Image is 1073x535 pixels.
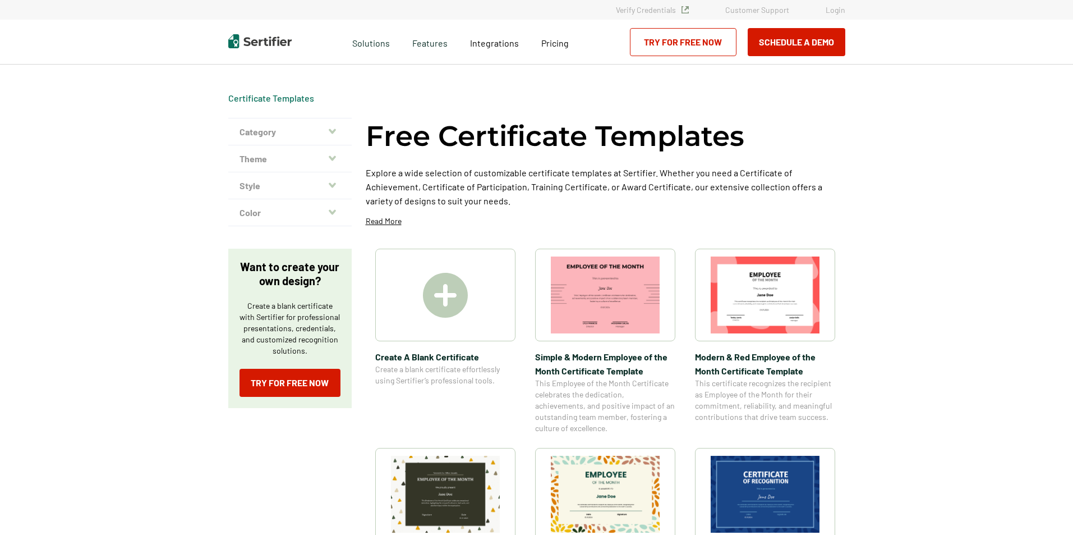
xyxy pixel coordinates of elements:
button: Category [228,118,352,145]
a: Customer Support [725,5,789,15]
span: Modern & Red Employee of the Month Certificate Template [695,350,835,378]
a: Certificate Templates [228,93,314,103]
span: Certificate Templates [228,93,314,104]
img: Simple & Colorful Employee of the Month Certificate Template [391,456,500,533]
h1: Free Certificate Templates [366,118,744,154]
span: This certificate recognizes the recipient as Employee of the Month for their commitment, reliabil... [695,378,835,423]
p: Explore a wide selection of customizable certificate templates at Sertifier. Whether you need a C... [366,166,845,208]
span: Create a blank certificate effortlessly using Sertifier’s professional tools. [375,364,515,386]
span: Create A Blank Certificate [375,350,515,364]
a: Try for Free Now [240,369,340,397]
span: Pricing [541,38,569,48]
img: Sertifier | Digital Credentialing Platform [228,34,292,48]
span: Features [412,35,448,49]
span: Simple & Modern Employee of the Month Certificate Template [535,350,675,378]
a: Login [826,5,845,15]
button: Theme [228,145,352,172]
img: Simple and Patterned Employee of the Month Certificate Template [551,456,660,533]
span: Solutions [352,35,390,49]
button: Style [228,172,352,199]
img: Simple & Modern Employee of the Month Certificate Template [551,257,660,333]
a: Try for Free Now [630,28,736,56]
img: Verified [681,6,689,13]
img: Modern & Red Employee of the Month Certificate Template [711,257,819,333]
p: Want to create your own design? [240,260,340,288]
a: Pricing [541,35,569,49]
a: Integrations [470,35,519,49]
div: Breadcrumb [228,93,314,104]
p: Read More [366,216,402,227]
a: Verify Credentials [616,5,689,15]
img: Create A Blank Certificate [423,273,468,318]
button: Color [228,199,352,226]
a: Simple & Modern Employee of the Month Certificate TemplateSimple & Modern Employee of the Month C... [535,249,675,434]
a: Modern & Red Employee of the Month Certificate TemplateModern & Red Employee of the Month Certifi... [695,249,835,434]
img: Modern Dark Blue Employee of the Month Certificate Template [711,456,819,533]
span: Integrations [470,38,519,48]
span: This Employee of the Month Certificate celebrates the dedication, achievements, and positive impa... [535,378,675,434]
p: Create a blank certificate with Sertifier for professional presentations, credentials, and custom... [240,300,340,356]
